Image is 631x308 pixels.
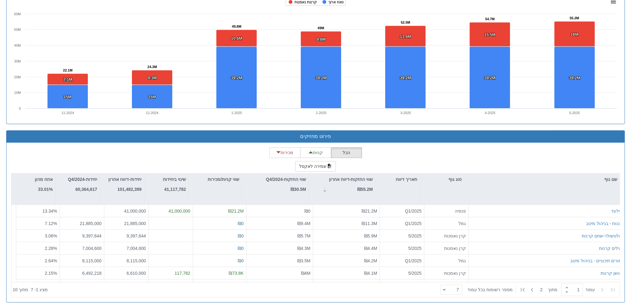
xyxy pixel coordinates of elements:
text: 10M [14,91,21,94]
div: Q1/2025 [382,257,421,264]
tspan: 9.3M [148,76,157,80]
h3: פירוט מחזיקים [11,134,620,139]
div: 13.34 % [19,208,57,214]
text: 1-2025 [231,111,242,115]
div: ‏ מתוך [438,283,618,297]
div: פנסיה [427,208,466,214]
div: 8,115,000 [62,257,101,264]
p: יחידות-דיווח אחרון [108,176,142,183]
div: 6,492,218 [62,270,101,276]
tspan: 39.2M [231,76,242,80]
span: ₪0 [238,246,244,251]
span: ₪4.1M [364,270,377,275]
div: 6,610,000 [107,270,146,276]
span: ‏מספר רשומות בכל עמוד [467,287,513,293]
strong: 33.01% [38,187,53,192]
p: אחוז מהון [35,176,53,183]
button: הכל [331,147,362,158]
div: 7,004,600 [107,245,146,251]
span: ₪4.4M [364,246,377,251]
p: יחידות-Q4/2024 [68,176,97,183]
tspan: 55.2M [570,16,579,20]
span: ₪0 [238,233,244,238]
p: שינוי ביחידות [163,176,186,183]
div: גמל [427,257,466,264]
span: ₪4M [301,270,310,275]
tspan: 16M [570,32,578,37]
tspan: 22.1M [63,68,73,72]
button: אושן קרנות [601,270,622,276]
div: 5/2025 [382,232,421,239]
button: מכירות [269,147,300,158]
button: אילים קרנות [599,245,622,251]
tspan: 10.6M [231,36,242,41]
div: 41,000,000 [151,208,190,214]
button: קניות [300,147,331,158]
div: תאריך דיווח [376,173,420,185]
text: 3-2025 [400,111,411,115]
p: שווי החזקות-Q4/2024 [266,176,306,183]
span: ₪21.2M [228,209,244,214]
span: ₪21.2M [362,209,377,214]
span: 2 [540,287,548,293]
span: ₪9.4M [297,221,310,226]
tspan: 15M [148,94,156,99]
text: 5-2025 [569,111,580,115]
tspan: 49.8M [232,25,241,28]
p: שווי החזקות-דיווח אחרון [329,176,373,183]
div: 9,397,644 [107,232,146,239]
span: ₪5.7M [297,233,310,238]
div: קרן נאמנות [427,270,466,276]
span: ₪0 [238,258,244,263]
div: 41,000,000 [107,208,146,214]
div: 5/2025 [382,245,421,251]
div: 8,115,000 [107,257,146,264]
div: קרן נאמנות [427,245,466,251]
tspan: 15.5M [484,32,495,37]
strong: 101,482,399 [117,187,142,192]
strong: ₪30.5M [291,187,306,192]
text: 30M [14,59,21,63]
span: ₪3.5M [297,258,310,263]
div: Q1/2025 [382,220,421,226]
span: ₪0 [304,209,310,214]
div: אלטשולר-שחם קרנות [581,232,622,239]
tspan: 7.1M [63,77,72,82]
div: גננות - בניהול מיטב [586,220,622,226]
div: 21,885,000 [62,220,101,226]
div: 2.64 % [19,257,57,264]
text: 60M [14,12,21,16]
div: 2.28 % [19,245,57,251]
tspan: 39.2M [400,76,411,80]
div: קרן נאמנות [427,232,466,239]
tspan: 39.2M [315,76,327,80]
div: ‏מציג 1 - 7 ‏ מתוך 10 [13,283,48,297]
tspan: 52.5M [401,21,410,24]
div: 7.12 % [19,220,57,226]
div: 5/2025 [382,270,421,276]
button: גילעד [611,208,622,214]
text: 0 [19,107,21,110]
tspan: 39.2M [484,76,495,80]
span: ₪11.3M [362,221,377,226]
div: 9,397,644 [62,232,101,239]
text: 50M [14,28,21,31]
text: 12-2024 [146,111,158,115]
div: 3.06 % [19,232,57,239]
div: 117,782 [151,270,190,276]
text: 4-2025 [485,111,495,115]
span: ₪73.8K [229,270,244,275]
tspan: 49M [318,26,324,30]
strong: 60,364,617 [75,187,97,192]
button: שמירה לאקסל [295,161,336,172]
text: 2-2025 [316,111,326,115]
span: ₪5.9M [364,233,377,238]
text: 20M [14,75,21,79]
div: גמל [427,220,466,226]
div: 2.15 % [19,270,57,276]
tspan: 54.7M [485,17,495,21]
text: 40M [14,44,21,47]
